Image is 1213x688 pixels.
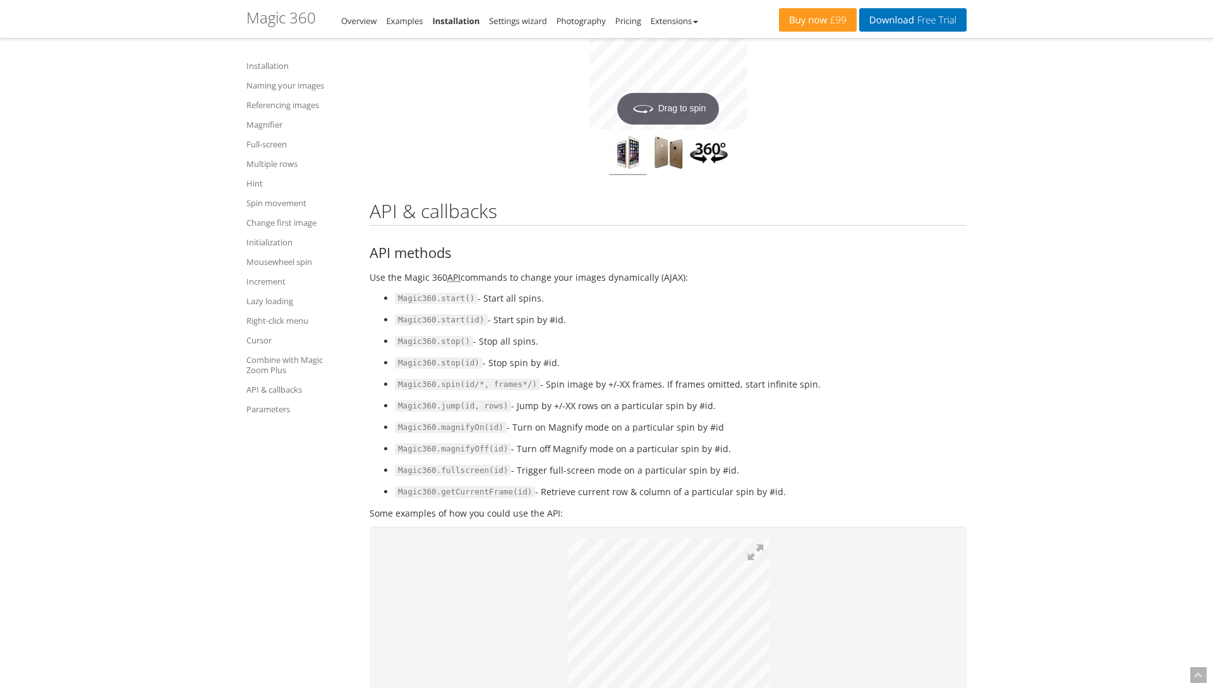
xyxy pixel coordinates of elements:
li: - Start all spins. [395,291,967,306]
a: Initialization [246,235,354,250]
p: Use the Magic 360 commands to change your images dynamically (AJAX): [370,270,967,285]
li: - Jump by +/-XX rows on a particular spin by #id. [395,398,967,414]
a: Referencing images [246,97,354,113]
span: Magic360.start(id) [395,314,488,326]
li: - Retrieve current row & column of a particular spin by #id. [395,484,967,500]
a: Increment [246,274,354,289]
li: - Start spin by #id. [395,312,967,328]
p: Some examples of how you could use the API: [370,506,967,520]
a: Right-click menu [246,313,354,328]
span: Magic360.start() [395,293,478,304]
a: Full-screen [246,137,354,152]
a: Overview [341,15,377,27]
span: Magic360.stop() [395,336,473,347]
a: Installation [246,58,354,73]
a: Magnifier [246,117,354,132]
a: Installation [432,15,480,27]
span: Magic360.stop(id) [395,357,483,369]
a: Pricing [615,15,641,27]
li: - Stop spin by #id. [395,355,967,371]
a: Hint [246,176,354,191]
a: Lazy loading [246,293,354,309]
acronym: Application Programming Interface [447,271,461,283]
h3: API methods [370,245,967,260]
li: - Stop all spins. [395,334,967,349]
a: DownloadFree Trial [859,8,967,32]
span: Magic360.jump(id, rows) [395,400,511,412]
a: Extensions [651,15,698,27]
span: Magic360.spin(id/*, frames*/) [395,379,540,390]
a: Multiple rows [246,156,354,171]
h2: API & callbacks [370,200,967,226]
a: Parameters [246,402,354,417]
h1: Magic 360 [246,9,316,26]
a: API & callbacks [246,382,354,397]
a: Settings wizard [489,15,547,27]
span: Magic360.fullscreen(id) [395,465,511,476]
a: Change first image [246,215,354,230]
li: - Turn on Magnify mode on a particular spin by #id [395,420,967,435]
li: - Trigger full-screen mode on a particular spin by #id. [395,463,967,478]
a: Photography [557,15,606,27]
a: Examples [386,15,423,27]
a: Naming your images [246,78,354,93]
li: - Spin image by +/-XX frames. If frames omitted, start infinite spin. [395,377,967,392]
a: Cursor [246,333,354,348]
li: - Turn off Magnify mode on a particular spin by #id. [395,441,967,457]
span: Free Trial [914,15,957,25]
a: Spin movement [246,195,354,211]
span: Magic360.magnifyOff(id) [395,443,511,455]
a: Combine with Magic Zoom Plus [246,352,354,378]
span: £99 [827,15,847,25]
span: Magic360.getCurrentFrame(id) [395,486,535,498]
a: Buy now£99 [779,8,857,32]
span: Magic360.magnifyOn(id) [395,422,507,433]
a: Mousewheel spin [246,254,354,269]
